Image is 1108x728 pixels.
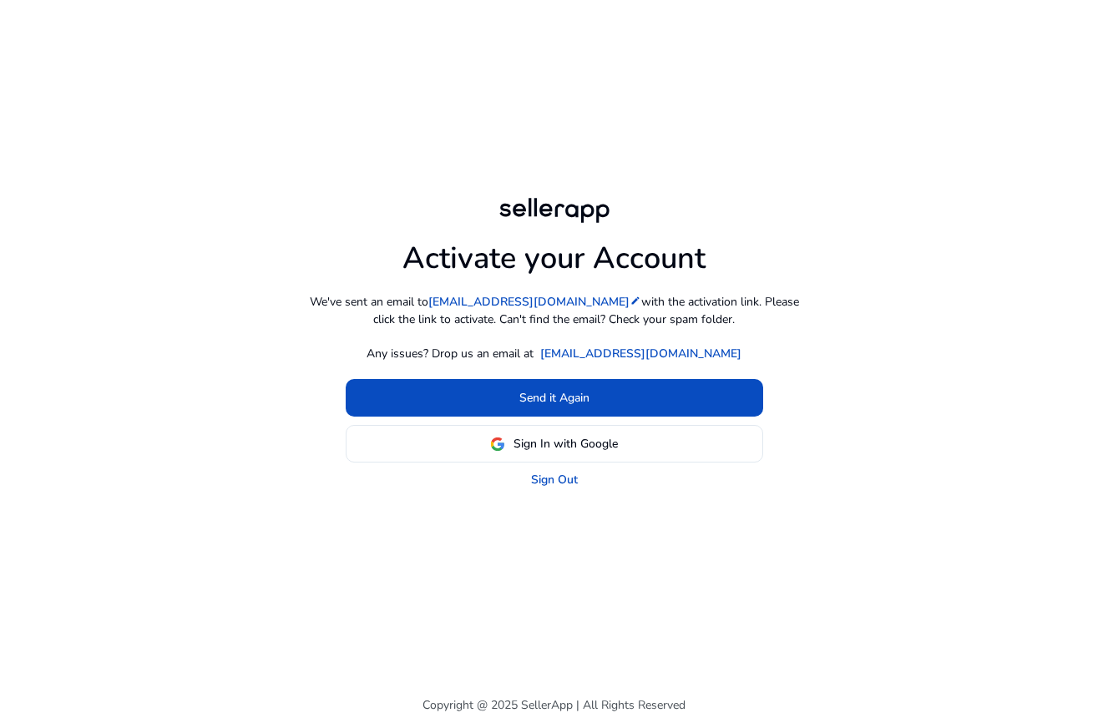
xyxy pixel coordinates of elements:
span: Send it Again [519,389,589,407]
p: Any issues? Drop us an email at [367,345,534,362]
a: [EMAIL_ADDRESS][DOMAIN_NAME] [540,345,741,362]
img: google-logo.svg [490,437,505,452]
h1: Activate your Account [402,227,706,276]
a: [EMAIL_ADDRESS][DOMAIN_NAME] [428,293,641,311]
span: Sign In with Google [514,435,618,452]
button: Send it Again [346,379,763,417]
a: Sign Out [531,471,578,488]
button: Sign In with Google [346,425,763,463]
p: We've sent an email to with the activation link. Please click the link to activate. Can't find th... [304,293,805,328]
mat-icon: edit [630,295,641,306]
